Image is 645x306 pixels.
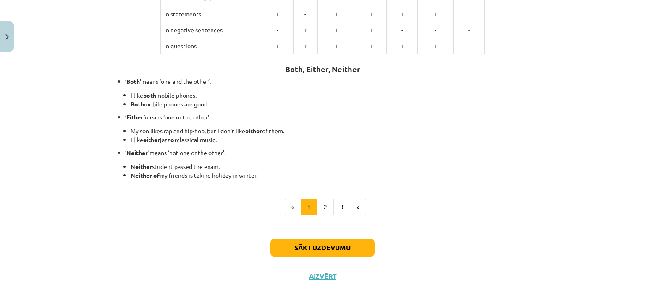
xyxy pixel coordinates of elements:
[160,38,262,54] td: in questions
[350,199,366,215] button: »
[5,34,9,40] img: icon-close-lesson-0947bae3869378f0d4975bcd49f059093ad1ed9edebbc8119c70593378902aed.svg
[453,22,485,38] td: -
[160,6,262,22] td: in statements
[317,199,334,215] button: 2
[131,163,152,170] strong: Neither
[386,22,418,38] td: -
[293,38,317,54] td: +
[307,272,338,280] button: Aizvērt
[453,38,485,54] td: +
[131,135,525,144] li: I like jazz classical music.
[120,199,525,215] nav: Page navigation example
[293,6,317,22] td: -
[131,100,525,109] li: mobile phones are good.
[245,127,262,135] strong: either
[125,78,141,85] strong: ‘Both’
[418,22,453,38] td: -
[317,6,356,22] td: +
[293,22,317,38] td: +
[131,127,525,135] li: My son likes rap and hip-hop, but I don’t like of them.
[270,239,375,257] button: Sākt uzdevumu
[131,171,525,180] li: my friends is taking holiday in winter.
[125,77,525,86] p: means ‘one and the other’.
[453,6,485,22] td: +
[143,91,156,99] strong: both
[131,91,525,100] li: I like mobile phones.
[333,199,350,215] button: 3
[131,171,160,179] strong: Neither of
[262,6,294,22] td: +
[170,136,177,143] strong: or
[356,6,386,22] td: +
[125,149,149,156] strong: ‘Neither’
[262,22,294,38] td: -
[301,199,317,215] button: 1
[131,100,144,108] strong: Both
[386,6,418,22] td: +
[285,64,360,74] strong: Both, Either, Neither
[262,38,294,54] td: +
[125,113,145,121] strong: ‘Either’
[317,38,356,54] td: +
[356,22,386,38] td: +
[131,162,525,171] li: student passed the exam.
[418,38,453,54] td: +
[160,22,262,38] td: in negative sentences
[125,113,525,122] p: means ‘one or the other’.
[143,136,160,143] strong: either
[317,22,356,38] td: +
[418,6,453,22] td: +
[356,38,386,54] td: +
[386,38,418,54] td: +
[125,148,525,157] p: means ‘not one or the other’.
